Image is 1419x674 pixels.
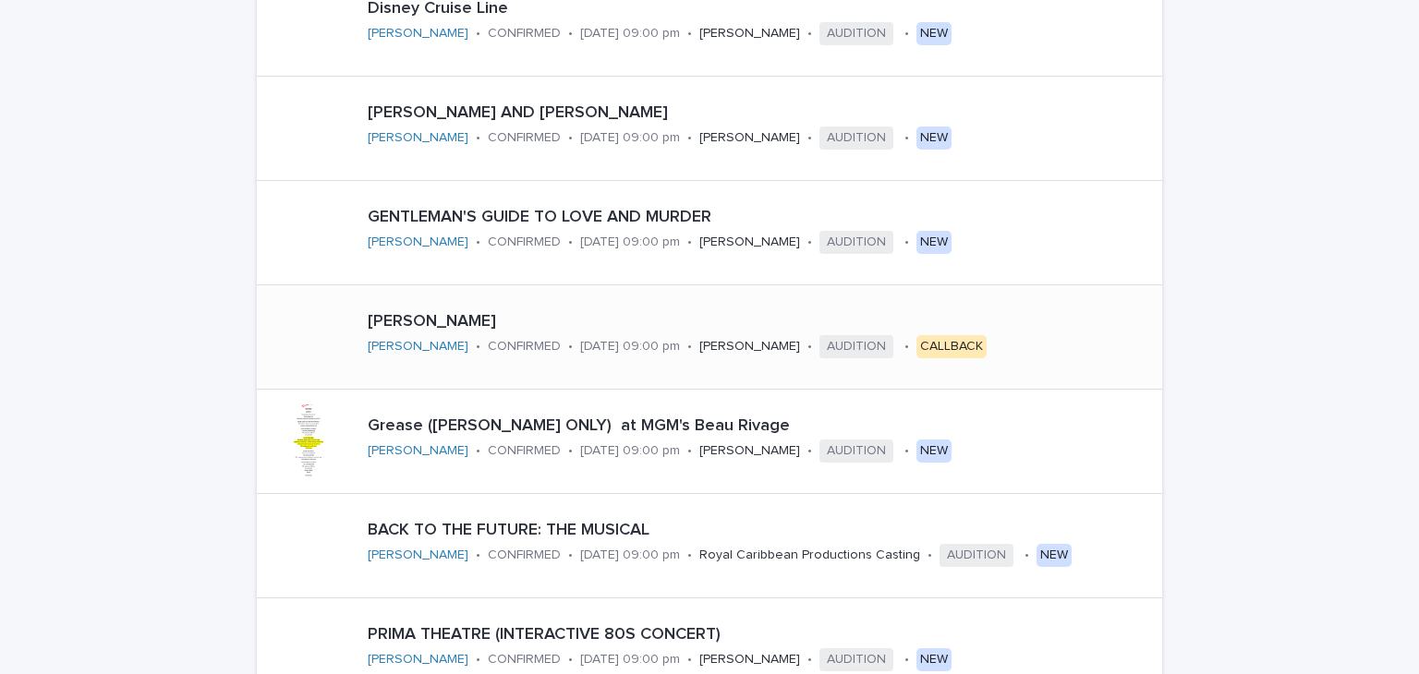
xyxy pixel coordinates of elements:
p: [PERSON_NAME] [368,312,1115,332]
span: AUDITION [819,335,893,358]
a: [PERSON_NAME] [368,339,468,355]
a: [PERSON_NAME] [368,652,468,668]
div: NEW [916,439,952,463]
a: [PERSON_NAME] [368,235,468,250]
a: [PERSON_NAME] AND [PERSON_NAME][PERSON_NAME] •CONFIRMED•[DATE] 09:00 pm•[PERSON_NAME]•AUDITION•NEW [257,77,1162,181]
p: • [807,339,812,355]
a: GENTLEMAN'S GUIDE TO LOVE AND MURDER[PERSON_NAME] •CONFIRMED•[DATE] 09:00 pm•[PERSON_NAME]•AUDITI... [257,181,1162,285]
p: • [807,652,812,668]
p: • [568,130,573,146]
p: CONFIRMED [488,235,561,250]
p: • [687,339,692,355]
p: • [807,443,812,459]
p: GENTLEMAN'S GUIDE TO LOVE AND MURDER [368,208,1155,228]
a: Grease ([PERSON_NAME] ONLY) at MGM's Beau Rivage[PERSON_NAME] •CONFIRMED•[DATE] 09:00 pm•[PERSON_... [257,390,1162,494]
p: [PERSON_NAME] [699,652,800,668]
p: PRIMA THEATRE (INTERACTIVE 80S CONCERT) [368,625,1155,645]
p: [PERSON_NAME] [699,443,800,459]
p: • [476,652,480,668]
p: [DATE] 09:00 pm [580,652,680,668]
p: Royal Caribbean Productions Casting [699,548,920,563]
p: [DATE] 09:00 pm [580,235,680,250]
span: AUDITION [940,544,1013,567]
a: [PERSON_NAME][PERSON_NAME] •CONFIRMED•[DATE] 09:00 pm•[PERSON_NAME]•AUDITION•CALLBACK [257,285,1162,390]
p: BACK TO THE FUTURE: THE MUSICAL [368,521,1155,541]
div: NEW [916,648,952,671]
p: CONFIRMED [488,443,561,459]
p: • [476,235,480,250]
p: • [476,339,480,355]
p: • [904,652,909,668]
span: AUDITION [819,22,893,45]
p: • [568,235,573,250]
p: • [687,652,692,668]
a: [PERSON_NAME] [368,548,468,563]
div: NEW [1037,544,1072,567]
p: [PERSON_NAME] [699,339,800,355]
a: [PERSON_NAME] [368,443,468,459]
p: • [687,548,692,563]
a: [PERSON_NAME] [368,130,468,146]
p: [PERSON_NAME] AND [PERSON_NAME] [368,103,1155,124]
p: [PERSON_NAME] [699,26,800,42]
p: [DATE] 09:00 pm [580,130,680,146]
p: • [476,548,480,563]
div: CALLBACK [916,335,987,358]
p: • [476,443,480,459]
p: Grease ([PERSON_NAME] ONLY) at MGM's Beau Rivage [368,416,1155,437]
p: • [568,26,573,42]
p: [PERSON_NAME] [699,130,800,146]
p: • [476,26,480,42]
p: • [687,130,692,146]
p: • [687,235,692,250]
p: • [807,26,812,42]
p: • [904,443,909,459]
span: AUDITION [819,648,893,671]
div: NEW [916,126,952,150]
p: • [568,339,573,355]
div: NEW [916,231,952,254]
span: AUDITION [819,231,893,254]
p: • [687,443,692,459]
span: AUDITION [819,126,893,150]
p: [DATE] 09:00 pm [580,339,680,355]
p: • [904,130,909,146]
p: [DATE] 09:00 pm [580,548,680,563]
p: CONFIRMED [488,130,561,146]
p: CONFIRMED [488,26,561,42]
p: • [568,652,573,668]
p: • [568,548,573,563]
p: • [904,26,909,42]
p: CONFIRMED [488,652,561,668]
p: [DATE] 09:00 pm [580,443,680,459]
p: CONFIRMED [488,548,561,563]
a: [PERSON_NAME] [368,26,468,42]
span: AUDITION [819,439,893,463]
p: • [1025,548,1029,563]
p: CONFIRMED [488,339,561,355]
p: [DATE] 09:00 pm [580,26,680,42]
p: [PERSON_NAME] [699,235,800,250]
p: • [568,443,573,459]
p: • [928,548,932,563]
p: • [807,235,812,250]
p: • [807,130,812,146]
div: NEW [916,22,952,45]
p: • [904,339,909,355]
p: • [687,26,692,42]
a: BACK TO THE FUTURE: THE MUSICAL[PERSON_NAME] •CONFIRMED•[DATE] 09:00 pm•Royal Caribbean Productio... [257,494,1162,598]
p: • [476,130,480,146]
p: • [904,235,909,250]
